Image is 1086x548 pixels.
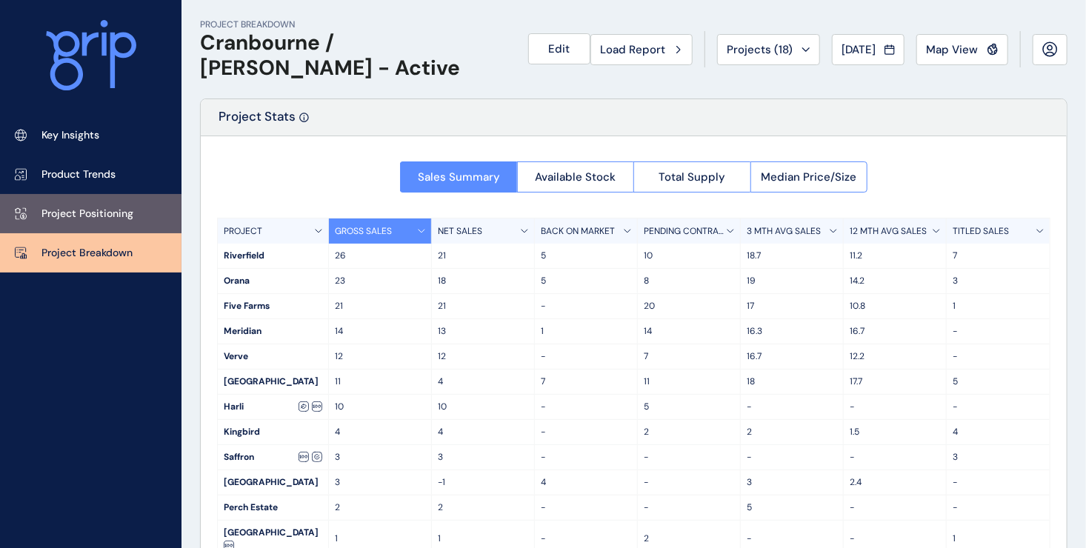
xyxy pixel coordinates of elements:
[953,426,1044,438] p: 4
[644,275,734,287] p: 8
[335,532,425,545] p: 1
[747,501,837,514] p: 5
[541,375,631,388] p: 7
[218,470,328,495] div: [GEOGRAPHIC_DATA]
[438,532,528,545] p: 1
[850,275,940,287] p: 14.2
[747,401,837,413] p: -
[953,501,1044,514] p: -
[727,42,793,57] span: Projects ( 18 )
[644,426,734,438] p: 2
[438,375,528,388] p: 4
[850,325,940,338] p: 16.7
[644,375,734,388] p: 11
[219,108,296,136] p: Project Stats
[549,41,570,56] span: Edit
[418,170,500,184] span: Sales Summary
[926,42,978,57] span: Map View
[747,225,821,238] p: 3 MTH AVG SALES
[842,42,876,57] span: [DATE]
[400,161,517,193] button: Sales Summary
[335,300,425,313] p: 21
[218,344,328,369] div: Verve
[41,207,133,221] p: Project Positioning
[953,375,1044,388] p: 5
[644,501,734,514] p: -
[541,426,631,438] p: -
[747,325,837,338] p: 16.3
[850,300,940,313] p: 10.8
[218,495,328,520] div: Perch Estate
[517,161,634,193] button: Available Stock
[850,375,940,388] p: 17.7
[541,300,631,313] p: -
[41,128,99,143] p: Key Insights
[438,225,482,238] p: NET SALES
[541,401,631,413] p: -
[528,33,590,64] button: Edit
[335,451,425,464] p: 3
[644,451,734,464] p: -
[850,501,940,514] p: -
[335,476,425,489] p: 3
[953,532,1044,545] p: 1
[541,250,631,262] p: 5
[644,300,734,313] p: 20
[335,225,392,238] p: GROSS SALES
[747,451,837,464] p: -
[218,244,328,268] div: Riverfield
[644,476,734,489] p: -
[218,445,328,470] div: Saffron
[438,325,528,338] p: 13
[438,401,528,413] p: 10
[747,476,837,489] p: 3
[541,451,631,464] p: -
[953,451,1044,464] p: 3
[644,401,734,413] p: 5
[747,275,837,287] p: 19
[218,269,328,293] div: Orana
[335,350,425,363] p: 12
[850,225,927,238] p: 12 MTH AVG SALES
[335,275,425,287] p: 23
[600,42,665,57] span: Load Report
[541,225,615,238] p: BACK ON MARKET
[850,426,940,438] p: 1.5
[953,275,1044,287] p: 3
[541,325,631,338] p: 1
[335,426,425,438] p: 4
[747,375,837,388] p: 18
[541,476,631,489] p: 4
[200,30,510,80] h1: Cranbourne / [PERSON_NAME] - Active
[747,532,837,545] p: -
[535,170,616,184] span: Available Stock
[335,325,425,338] p: 14
[850,532,940,545] p: -
[335,250,425,262] p: 26
[438,501,528,514] p: 2
[438,275,528,287] p: 18
[438,300,528,313] p: 21
[747,426,837,438] p: 2
[335,401,425,413] p: 10
[953,350,1044,363] p: -
[335,501,425,514] p: 2
[747,350,837,363] p: 16.7
[750,161,868,193] button: Median Price/Size
[850,401,940,413] p: -
[41,167,116,182] p: Product Trends
[761,170,856,184] span: Median Price/Size
[541,350,631,363] p: -
[953,325,1044,338] p: -
[438,476,528,489] p: -1
[747,300,837,313] p: 17
[218,420,328,444] div: Kingbird
[953,300,1044,313] p: 1
[953,401,1044,413] p: -
[850,476,940,489] p: 2.4
[590,34,693,65] button: Load Report
[438,250,528,262] p: 21
[335,375,425,388] p: 11
[438,426,528,438] p: 4
[541,532,631,545] p: -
